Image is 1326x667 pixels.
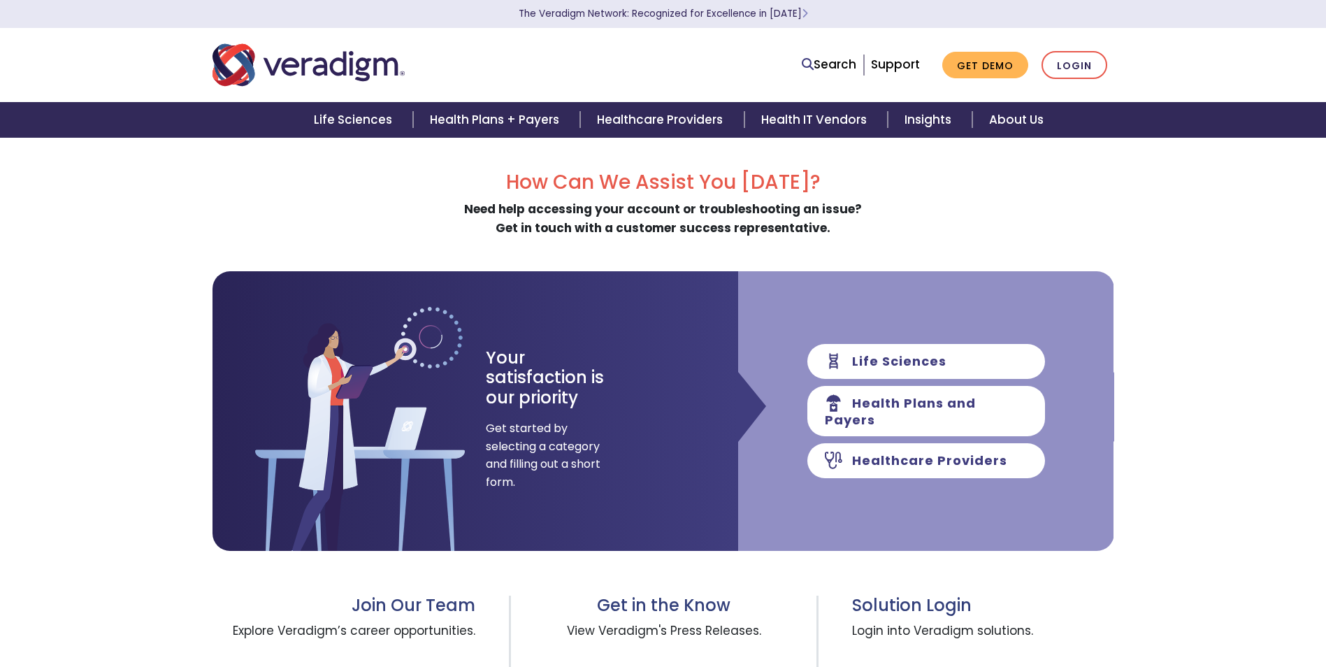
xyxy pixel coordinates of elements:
a: Support [871,56,920,73]
span: Explore Veradigm’s career opportunities. [212,616,476,666]
h3: Get in the Know [545,596,783,616]
a: Health Plans + Payers [413,102,580,138]
a: The Veradigm Network: Recognized for Excellence in [DATE]Learn More [519,7,808,20]
a: Health IT Vendors [744,102,888,138]
a: Healthcare Providers [580,102,744,138]
img: Veradigm logo [212,42,405,88]
h3: Solution Login [852,596,1114,616]
a: Search [802,55,856,74]
a: Insights [888,102,972,138]
h3: Join Our Team [212,596,476,616]
a: Get Demo [942,52,1028,79]
span: View Veradigm's Press Releases. [545,616,783,666]
span: Get started by selecting a category and filling out a short form. [486,419,601,491]
h3: Your satisfaction is our priority [486,348,629,408]
span: Learn More [802,7,808,20]
a: About Us [972,102,1060,138]
strong: Need help accessing your account or troubleshooting an issue? Get in touch with a customer succes... [464,201,862,236]
a: Login [1042,51,1107,80]
a: Life Sciences [297,102,413,138]
span: Login into Veradigm solutions. [852,616,1114,666]
h2: How Can We Assist You [DATE]? [212,171,1114,194]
